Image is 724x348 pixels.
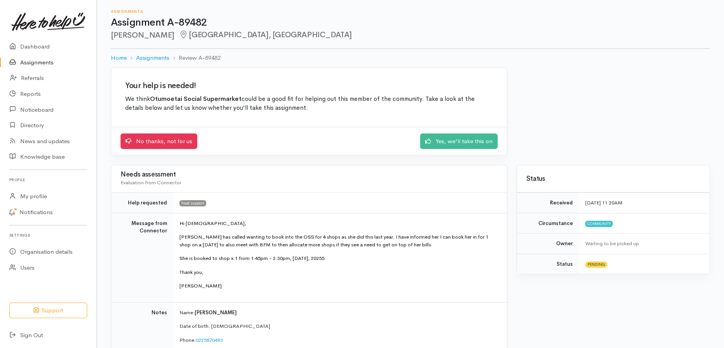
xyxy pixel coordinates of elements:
li: Review A-89482 [169,54,221,62]
td: Owner [517,234,579,254]
span: She is booked to shop x 1 from 1:45pm - 2:30pm, [DATE], 202 [179,255,319,261]
div: Waiting to be picked up [585,240,700,248]
span: Food support [179,200,206,206]
p: Phone: [179,336,498,344]
a: No thanks, not for us [121,133,197,149]
span: Community [585,221,613,227]
font: [PERSON_NAME] has called wanting to book into the OSS for 4 shops as she did this last year. I ha... [179,234,488,248]
span: Thank you, [179,269,203,275]
span: 5 [322,255,324,261]
b: Otumoetai Social Supermarket [150,95,241,103]
h3: Needs assessment [121,171,498,178]
p: Date of birth: [DEMOGRAPHIC_DATA] [179,322,498,330]
a: Assignments [136,54,169,62]
td: Message from Connector [111,213,173,302]
p: Name: [179,309,498,317]
h3: Status [526,175,700,183]
span: [GEOGRAPHIC_DATA], [GEOGRAPHIC_DATA] [179,30,352,40]
td: Received [517,193,579,213]
h6: Assignments [111,9,710,14]
a: 0225870493 [196,337,223,343]
button: Support [9,303,87,319]
span: [PERSON_NAME] [179,282,222,289]
h6: Settings [9,230,87,241]
font: Hi [DEMOGRAPHIC_DATA], [179,220,246,227]
td: Status [517,254,579,274]
span: [PERSON_NAME] [195,309,237,316]
p: We think could be a good fit for helping out this member of the community. Take a look at the det... [125,95,493,113]
h1: Assignment A-89482 [111,17,710,28]
a: Yes, we'll take this on [420,133,498,149]
a: Home [111,54,127,62]
td: Circumstance [517,213,579,234]
nav: breadcrumb [111,49,710,67]
h2: Your help is needed! [125,81,493,90]
h6: Profile [9,175,87,185]
span: Evaluation from Connector [121,179,181,186]
span: Pending [585,261,607,268]
td: Help requested [111,193,173,213]
time: [DATE] 11:20AM [585,199,622,206]
font: 5 [179,255,324,261]
h2: [PERSON_NAME] [111,31,710,40]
